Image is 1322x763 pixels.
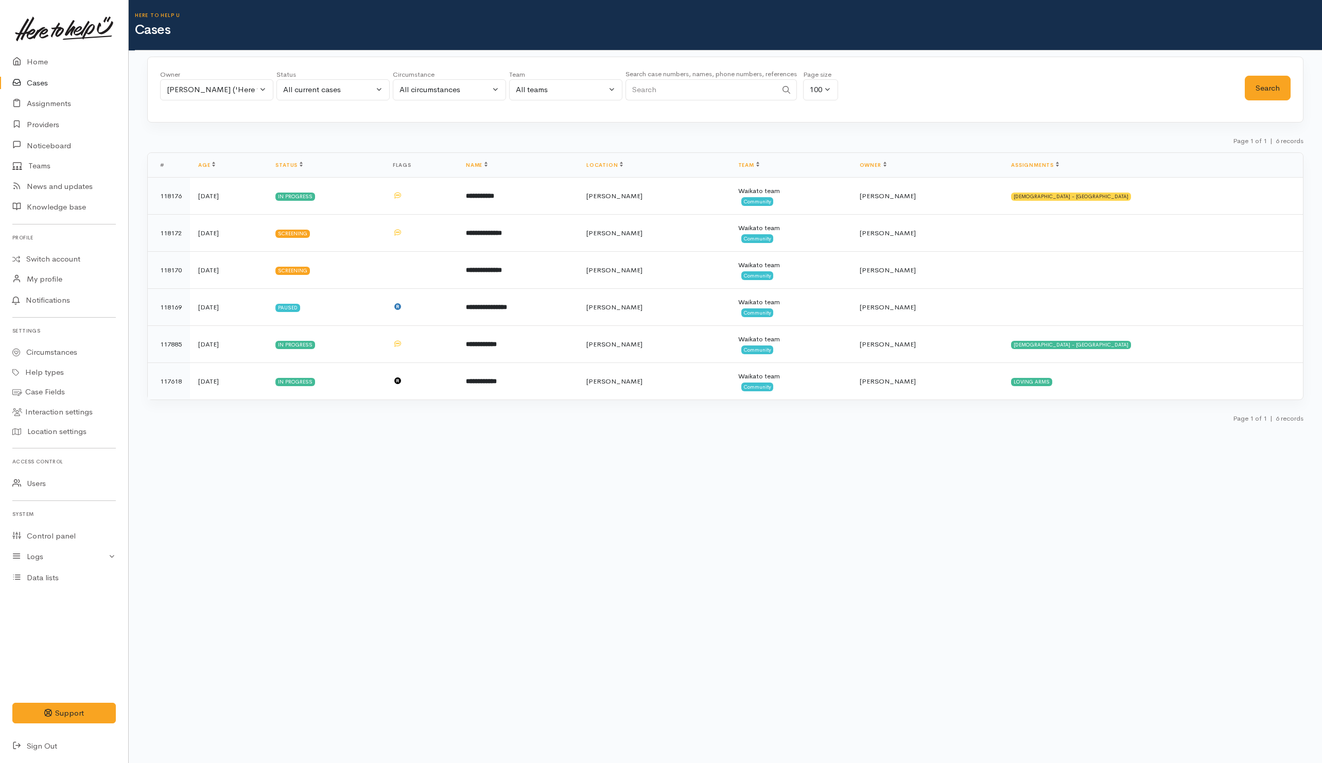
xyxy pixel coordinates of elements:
[738,334,843,344] div: Waikato team
[190,252,267,289] td: [DATE]
[803,70,838,80] div: Page size
[1270,414,1273,423] span: |
[738,162,759,168] a: Team
[1011,162,1059,168] a: Assignments
[586,340,642,349] span: [PERSON_NAME]
[135,23,1322,38] h1: Cases
[160,70,273,80] div: Owner
[741,308,774,317] span: Community
[198,162,215,168] a: Age
[803,79,838,100] button: 100
[741,345,774,354] span: Community
[190,363,267,400] td: [DATE]
[586,266,642,274] span: [PERSON_NAME]
[1011,341,1131,349] div: [DEMOGRAPHIC_DATA] - [GEOGRAPHIC_DATA]
[275,341,315,349] div: In progress
[738,260,843,270] div: Waikato team
[190,289,267,326] td: [DATE]
[275,304,300,312] div: Paused
[275,193,315,201] div: In progress
[12,455,116,469] h6: Access control
[393,79,506,100] button: All circumstances
[625,70,797,78] small: Search case numbers, names, phone numbers, references
[509,79,622,100] button: All teams
[860,377,916,386] span: [PERSON_NAME]
[586,303,642,311] span: [PERSON_NAME]
[275,378,315,386] div: In progress
[1233,414,1303,423] small: Page 1 of 1 6 records
[860,162,886,168] a: Owner
[148,363,190,400] td: 117618
[860,266,916,274] span: [PERSON_NAME]
[509,70,622,80] div: Team
[738,371,843,381] div: Waikato team
[860,192,916,200] span: [PERSON_NAME]
[1270,136,1273,145] span: |
[393,70,506,80] div: Circumstance
[1233,136,1303,145] small: Page 1 of 1 6 records
[276,79,390,100] button: All current cases
[586,377,642,386] span: [PERSON_NAME]
[860,340,916,349] span: [PERSON_NAME]
[1011,193,1131,201] div: [DEMOGRAPHIC_DATA] - [GEOGRAPHIC_DATA]
[741,197,774,205] span: Community
[1245,76,1291,101] button: Search
[276,70,390,80] div: Status
[741,271,774,280] span: Community
[148,326,190,363] td: 117885
[12,231,116,245] h6: Profile
[810,84,822,96] div: 100
[167,84,257,96] div: [PERSON_NAME] ('Here to help u')
[741,234,774,242] span: Community
[625,79,777,100] input: Search
[385,153,458,178] th: Flags
[1011,378,1052,386] div: LOVING ARMS
[12,703,116,724] button: Support
[190,178,267,215] td: [DATE]
[586,192,642,200] span: [PERSON_NAME]
[190,326,267,363] td: [DATE]
[160,79,273,100] button: Katarina Daly ('Here to help u')
[860,229,916,237] span: [PERSON_NAME]
[148,153,190,178] th: #
[148,289,190,326] td: 118169
[741,383,774,391] span: Community
[466,162,488,168] a: Name
[738,297,843,307] div: Waikato team
[586,162,623,168] a: Location
[399,84,490,96] div: All circumstances
[148,252,190,289] td: 118170
[12,507,116,521] h6: System
[516,84,606,96] div: All teams
[148,178,190,215] td: 118176
[148,215,190,252] td: 118172
[275,267,310,275] div: Screening
[275,162,303,168] a: Status
[738,186,843,196] div: Waikato team
[860,303,916,311] span: [PERSON_NAME]
[275,230,310,238] div: Screening
[135,12,1322,18] h6: Here to help u
[12,324,116,338] h6: Settings
[586,229,642,237] span: [PERSON_NAME]
[738,223,843,233] div: Waikato team
[190,215,267,252] td: [DATE]
[283,84,374,96] div: All current cases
